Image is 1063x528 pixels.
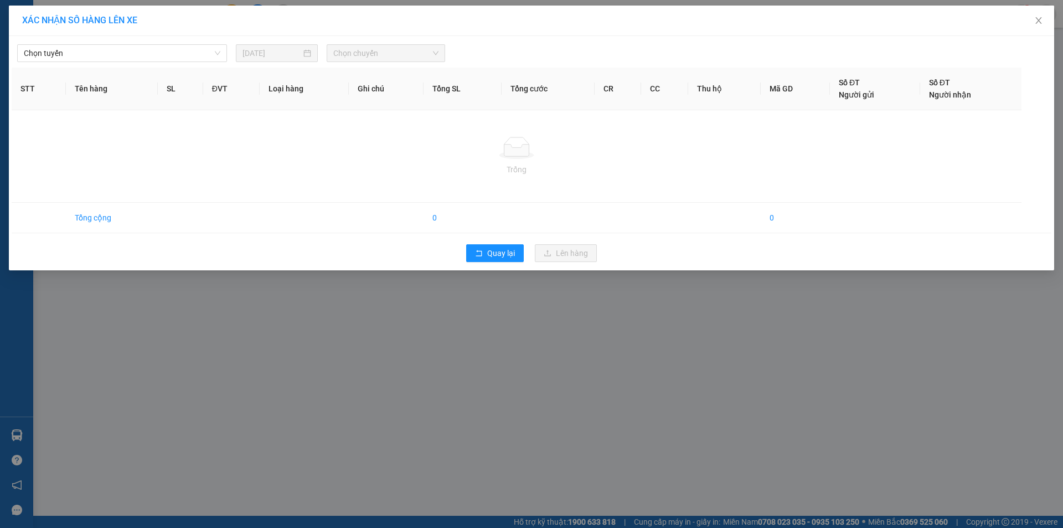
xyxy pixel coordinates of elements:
span: Quay lại [487,247,515,259]
span: XÁC NHẬN SỐ HÀNG LÊN XE [22,15,137,25]
th: Mã GD [761,68,830,110]
button: uploadLên hàng [535,244,597,262]
button: rollbackQuay lại [466,244,524,262]
th: Loại hàng [260,68,349,110]
span: close [1034,16,1043,25]
th: SL [158,68,203,110]
th: ĐVT [203,68,260,110]
span: Số ĐT [929,78,950,87]
th: STT [12,68,66,110]
div: Trống [20,163,1013,176]
span: Người gửi [839,90,874,99]
td: 0 [761,203,830,233]
span: rollback [475,249,483,258]
span: Chọn chuyến [333,45,438,61]
input: 14/08/2025 [242,47,301,59]
th: Ghi chú [349,68,424,110]
th: Tổng cước [502,68,595,110]
span: Số ĐT [839,78,860,87]
span: Người nhận [929,90,971,99]
button: Close [1023,6,1054,37]
td: Tổng cộng [66,203,158,233]
th: Thu hộ [688,68,760,110]
th: CR [595,68,642,110]
th: Tổng SL [424,68,502,110]
span: Chọn tuyến [24,45,220,61]
th: Tên hàng [66,68,158,110]
td: 0 [424,203,502,233]
th: CC [641,68,688,110]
